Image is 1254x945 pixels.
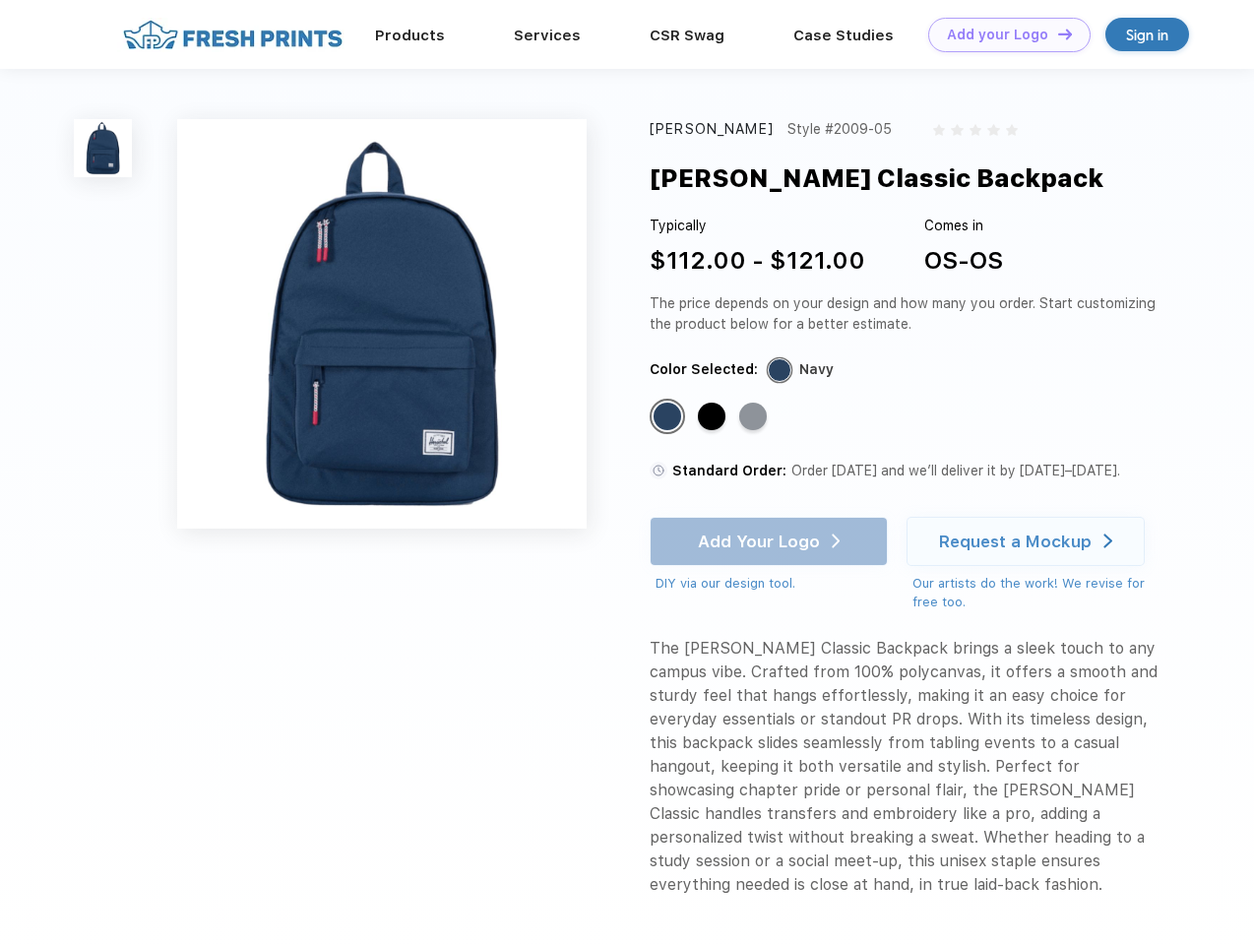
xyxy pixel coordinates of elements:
div: Black [698,403,725,430]
a: Sign in [1105,18,1189,51]
div: Request a Mockup [939,532,1092,551]
img: gray_star.svg [970,124,981,136]
div: Style #2009-05 [787,119,892,140]
div: Raven Crosshatch [739,403,767,430]
div: [PERSON_NAME] Classic Backpack [650,159,1103,197]
div: Sign in [1126,24,1168,46]
img: fo%20logo%202.webp [117,18,348,52]
div: $112.00 - $121.00 [650,243,865,279]
div: Navy [799,359,834,380]
div: The price depends on your design and how many you order. Start customizing the product below for ... [650,293,1163,335]
div: Add your Logo [947,27,1048,43]
img: gray_star.svg [987,124,999,136]
div: Comes in [924,216,1003,236]
a: Products [375,27,445,44]
span: Standard Order: [672,463,786,478]
img: func=resize&h=100 [74,119,132,177]
img: gray_star.svg [933,124,945,136]
div: The [PERSON_NAME] Classic Backpack brings a sleek touch to any campus vibe. Crafted from 100% pol... [650,637,1163,897]
div: Our artists do the work! We revise for free too. [912,574,1163,612]
img: DT [1058,29,1072,39]
img: gray_star.svg [1006,124,1018,136]
img: gray_star.svg [951,124,963,136]
div: [PERSON_NAME] [650,119,774,140]
span: Order [DATE] and we’ll deliver it by [DATE]–[DATE]. [791,463,1120,478]
div: OS-OS [924,243,1003,279]
img: func=resize&h=640 [177,119,587,529]
div: DIY via our design tool. [656,574,888,594]
div: Typically [650,216,865,236]
div: Navy [654,403,681,430]
div: Color Selected: [650,359,758,380]
img: white arrow [1103,534,1112,548]
img: standard order [650,462,667,479]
